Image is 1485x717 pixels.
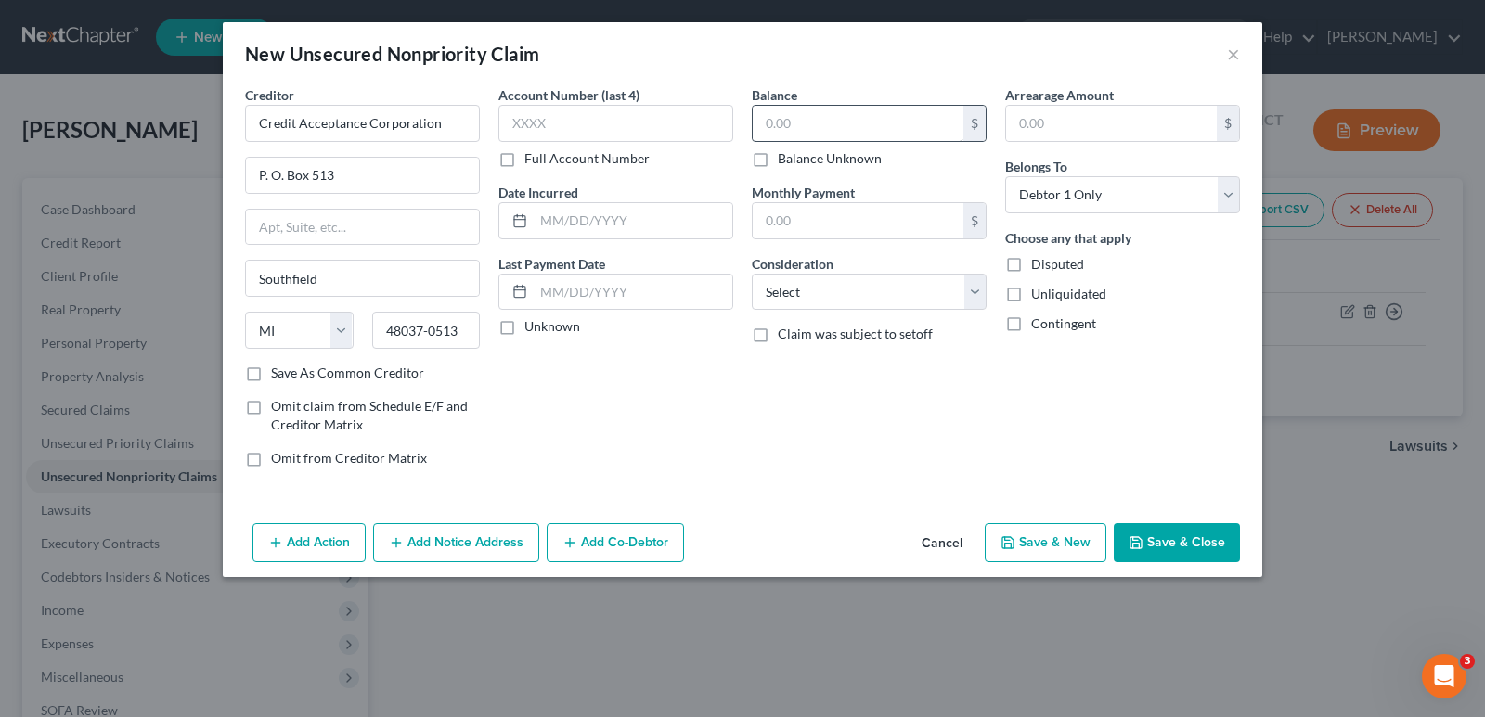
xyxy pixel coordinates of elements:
input: 0.00 [753,203,963,238]
input: MM/DD/YYYY [534,275,732,310]
label: Arrearage Amount [1005,85,1114,105]
label: Last Payment Date [498,254,605,274]
span: Disputed [1031,256,1084,272]
label: Save As Common Creditor [271,364,424,382]
button: Add Notice Address [373,523,539,562]
div: $ [963,106,986,141]
label: Date Incurred [498,183,578,202]
span: 3 [1460,654,1475,669]
input: Enter address... [246,158,479,193]
button: Save & New [985,523,1106,562]
label: Full Account Number [524,149,650,168]
input: MM/DD/YYYY [534,203,732,238]
button: Save & Close [1114,523,1240,562]
label: Monthly Payment [752,183,855,202]
label: Account Number (last 4) [498,85,639,105]
span: Omit claim from Schedule E/F and Creditor Matrix [271,398,468,432]
input: Apt, Suite, etc... [246,210,479,245]
span: Unliquidated [1031,286,1106,301]
button: Cancel [907,525,977,562]
input: 0.00 [1006,106,1217,141]
input: Enter city... [246,261,479,296]
iframe: Intercom live chat [1422,654,1466,698]
input: Search creditor by name... [245,105,480,142]
button: Add Action [252,523,366,562]
button: Add Co-Debtor [547,523,684,562]
span: Claim was subject to setoff [778,326,933,341]
span: Belongs To [1005,159,1067,174]
span: Contingent [1031,315,1096,331]
input: XXXX [498,105,733,142]
button: × [1227,43,1240,65]
div: New Unsecured Nonpriority Claim [245,41,539,67]
span: Creditor [245,87,294,103]
div: $ [1217,106,1239,141]
label: Choose any that apply [1005,228,1131,248]
label: Consideration [752,254,833,274]
div: $ [963,203,986,238]
label: Unknown [524,317,580,336]
label: Balance [752,85,797,105]
span: Omit from Creditor Matrix [271,450,427,466]
label: Balance Unknown [778,149,882,168]
input: 0.00 [753,106,963,141]
input: Enter zip... [372,312,481,349]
